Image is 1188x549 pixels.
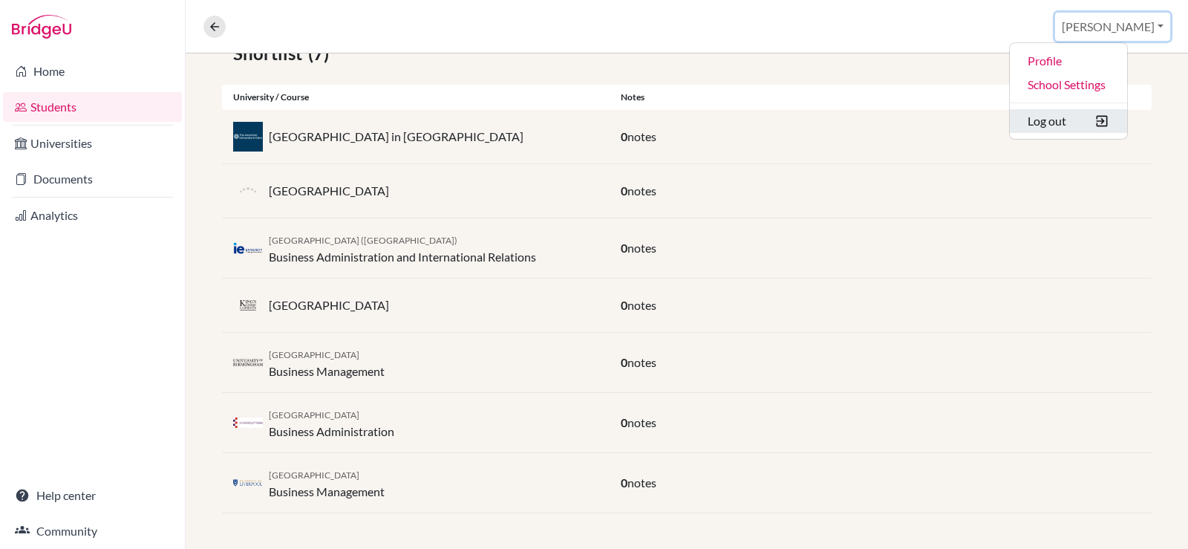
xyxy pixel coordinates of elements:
[269,128,523,146] p: [GEOGRAPHIC_DATA] in [GEOGRAPHIC_DATA]
[3,92,182,122] a: Students
[269,296,389,314] p: [GEOGRAPHIC_DATA]
[621,415,627,429] span: 0
[627,475,656,490] span: notes
[3,516,182,546] a: Community
[308,40,335,67] span: (7)
[3,201,182,230] a: Analytics
[1010,49,1127,73] a: Profile
[233,478,263,489] img: gb_l41_b6tyhtf7.png
[621,183,627,198] span: 0
[269,235,457,246] span: [GEOGRAPHIC_DATA] ([GEOGRAPHIC_DATA])
[233,300,263,311] img: gb_k60_fwondp49.png
[1055,13,1170,41] button: [PERSON_NAME]
[621,129,627,143] span: 0
[269,345,385,380] div: Business Management
[610,91,1152,104] div: Notes
[627,415,656,429] span: notes
[12,15,71,39] img: Bridge-U
[269,349,359,360] span: [GEOGRAPHIC_DATA]
[269,470,359,481] span: [GEOGRAPHIC_DATA]
[269,230,536,266] div: Business Administration and International Relations
[627,183,656,198] span: notes
[233,176,263,206] img: default-university-logo-42dd438d0b49c2174d4c41c49dcd67eec2da6d16b3a2f6d5de70cc347232e317.png
[269,405,394,441] div: Business Administration
[621,298,627,312] span: 0
[627,241,656,255] span: notes
[222,91,610,104] div: University / Course
[269,409,359,420] span: [GEOGRAPHIC_DATA]
[1010,73,1127,97] a: School Settings
[627,129,656,143] span: notes
[233,242,263,254] img: es_ie_ppg3uco7.png
[3,164,182,194] a: Documents
[3,129,182,158] a: Universities
[233,122,263,152] img: eg_ame_8v453z1j.jpeg
[627,355,656,369] span: notes
[621,241,627,255] span: 0
[621,355,627,369] span: 0
[233,418,263,429] img: gb_e70_dlrl0xoo.png
[3,481,182,510] a: Help center
[269,182,389,200] p: [GEOGRAPHIC_DATA]
[1010,109,1127,133] button: Log out
[233,357,263,368] img: gb_b32_52ae9dfh.png
[3,56,182,86] a: Home
[233,40,308,67] span: Shortlist
[1009,42,1128,140] ul: [PERSON_NAME]
[627,298,656,312] span: notes
[269,465,385,501] div: Business Management
[621,475,627,490] span: 0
